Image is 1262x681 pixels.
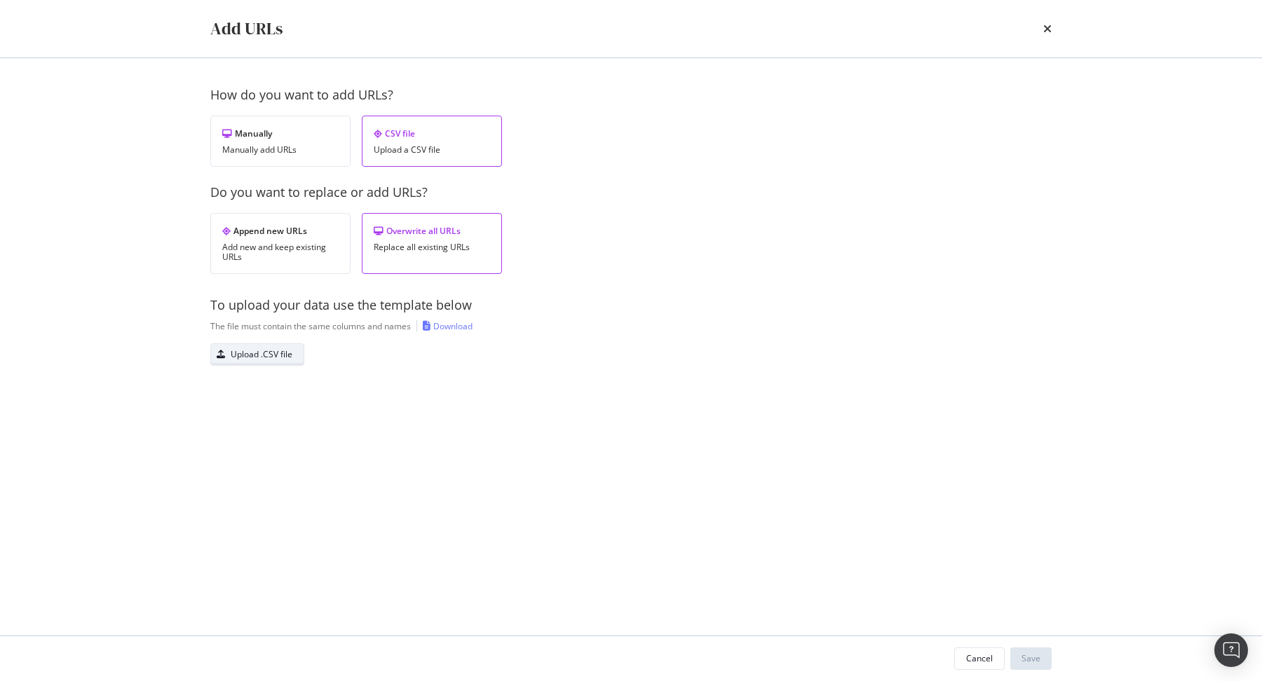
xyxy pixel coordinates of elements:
div: The file must contain the same columns and names [210,320,411,332]
div: Open Intercom Messenger [1214,633,1248,667]
button: Upload .CSV file [210,343,304,366]
div: Manually add URLs [222,145,339,155]
div: CSV file [374,128,490,139]
div: Download [433,320,473,332]
div: Upload .CSV file [231,348,292,360]
div: Overwrite all URLs [374,225,490,237]
div: Upload a CSV file [374,145,490,155]
div: Replace all existing URLs [374,242,490,252]
div: How do you want to add URLs? [210,86,1052,104]
button: Save [1010,647,1052,670]
div: Add new and keep existing URLs [222,242,339,262]
div: Add URLs [210,17,283,41]
div: Do you want to replace or add URLs? [210,184,1052,202]
div: times [1043,17,1052,41]
a: Download [423,320,473,332]
button: Cancel [954,647,1005,670]
div: Save [1022,652,1040,664]
div: To upload your data use the template below [210,296,1052,315]
div: Append new URLs [222,225,339,237]
div: Cancel [966,652,993,664]
div: Manually [222,128,339,139]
